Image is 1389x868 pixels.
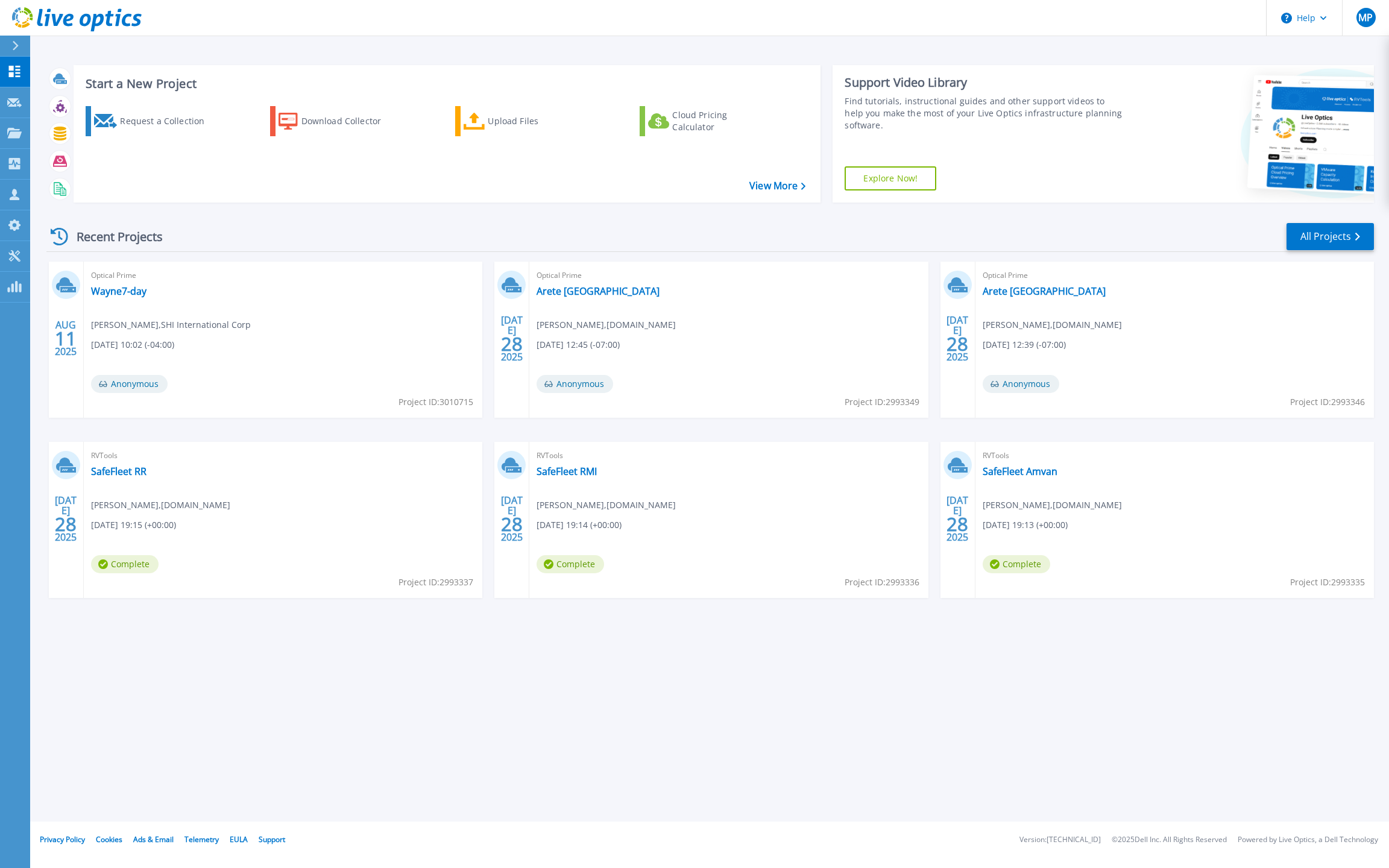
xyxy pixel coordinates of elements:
a: EULA [230,834,248,844]
div: Cloud Pricing Calculator [672,109,769,133]
span: Project ID: 2993336 [845,576,919,589]
span: Anonymous [983,375,1059,393]
span: RVTools [91,449,475,462]
div: Find tutorials, instructional guides and other support videos to help you make the most of your L... [845,95,1123,131]
a: Cloud Pricing Calculator [640,106,774,136]
div: Request a Collection [120,109,216,133]
div: Support Video Library [845,75,1123,90]
span: [PERSON_NAME] , [DOMAIN_NAME] [983,318,1122,332]
span: Complete [91,555,159,573]
a: Upload Files [455,106,590,136]
div: Recent Projects [46,222,179,251]
span: 28 [946,339,968,349]
a: Arete [GEOGRAPHIC_DATA] [537,285,660,297]
a: Request a Collection [86,106,220,136]
a: All Projects [1287,223,1374,250]
a: SafeFleet RR [91,465,146,477]
span: Optical Prime [91,269,475,282]
span: 28 [946,519,968,529]
span: 28 [55,519,77,529]
a: Wayne7-day [91,285,146,297]
a: Arete [GEOGRAPHIC_DATA] [983,285,1106,297]
div: AUG 2025 [54,316,77,360]
h3: Start a New Project [86,77,805,90]
span: Anonymous [537,375,613,393]
li: Powered by Live Optics, a Dell Technology [1238,836,1378,844]
div: Upload Files [488,109,584,133]
li: © 2025 Dell Inc. All Rights Reserved [1112,836,1227,844]
a: Support [259,834,285,844]
div: [DATE] 2025 [946,316,969,360]
a: Telemetry [184,834,219,844]
span: Complete [983,555,1050,573]
div: [DATE] 2025 [500,316,523,360]
span: Project ID: 2993335 [1290,576,1365,589]
span: 28 [501,339,523,349]
span: RVTools [983,449,1367,462]
span: Anonymous [91,375,168,393]
span: Project ID: 2993337 [398,576,473,589]
span: [PERSON_NAME] , [DOMAIN_NAME] [537,498,676,512]
span: MP [1358,13,1373,22]
span: [PERSON_NAME] , [DOMAIN_NAME] [91,498,230,512]
span: [DATE] 19:15 (+00:00) [91,518,176,532]
span: RVTools [537,449,921,462]
span: Optical Prime [537,269,921,282]
a: Ads & Email [133,834,174,844]
a: SafeFleet Amvan [983,465,1057,477]
span: Complete [537,555,604,573]
span: [DATE] 19:14 (+00:00) [537,518,622,532]
li: Version: [TECHNICAL_ID] [1019,836,1101,844]
a: Privacy Policy [40,834,85,844]
span: 28 [501,519,523,529]
span: Project ID: 2993346 [1290,395,1365,409]
span: [PERSON_NAME] , [DOMAIN_NAME] [983,498,1122,512]
a: Download Collector [270,106,405,136]
span: Optical Prime [983,269,1367,282]
span: Project ID: 2993349 [845,395,919,409]
div: [DATE] 2025 [500,497,523,541]
a: Cookies [96,834,122,844]
a: Explore Now! [845,166,936,190]
div: Download Collector [301,109,398,133]
span: [PERSON_NAME] , SHI International Corp [91,318,251,332]
div: [DATE] 2025 [946,497,969,541]
span: Project ID: 3010715 [398,395,473,409]
span: [DATE] 10:02 (-04:00) [91,338,174,351]
span: [PERSON_NAME] , [DOMAIN_NAME] [537,318,676,332]
a: SafeFleet RMI [537,465,597,477]
span: [DATE] 12:39 (-07:00) [983,338,1066,351]
span: [DATE] 19:13 (+00:00) [983,518,1068,532]
span: 11 [55,333,77,344]
a: View More [749,180,805,192]
span: [DATE] 12:45 (-07:00) [537,338,620,351]
div: [DATE] 2025 [54,497,77,541]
